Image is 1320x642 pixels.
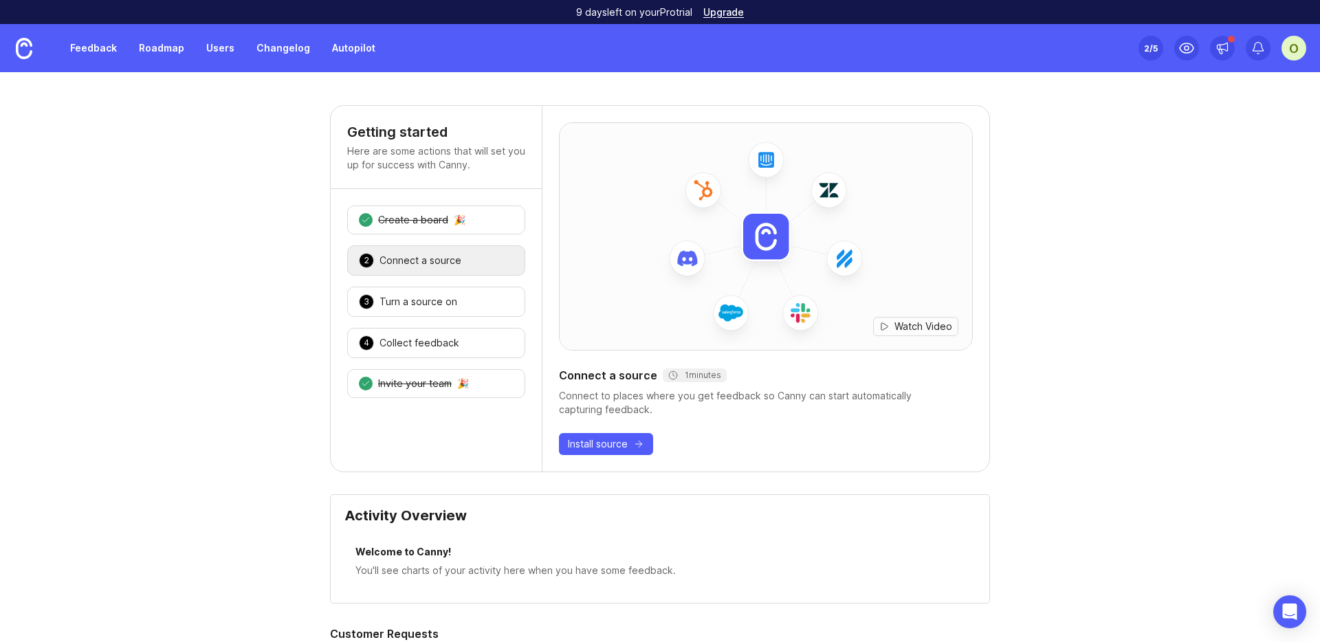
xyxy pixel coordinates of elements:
[378,377,452,390] div: Invite your team
[359,335,374,351] div: 4
[347,122,525,142] h4: Getting started
[559,367,973,384] div: Connect a source
[347,144,525,172] p: Here are some actions that will set you up for success with Canny.
[559,389,973,417] div: Connect to places where you get feedback so Canny can start automatically capturing feedback.
[559,433,653,455] button: Install source
[1138,36,1163,60] button: 2/5
[379,254,461,267] div: Connect a source
[379,295,457,309] div: Turn a source on
[16,38,32,59] img: Canny Home
[344,509,976,533] div: Activity Overview
[1144,38,1158,58] div: 2 /5
[560,113,972,360] img: installed-source-hero-8cc2ac6e746a3ed68ab1d0118ebd9805.png
[568,437,628,451] span: Install source
[131,36,192,60] a: Roadmap
[873,317,958,336] button: Watch Video
[355,544,965,563] div: Welcome to Canny!
[359,294,374,309] div: 3
[379,336,459,350] div: Collect feedback
[324,36,384,60] a: Autopilot
[457,379,469,388] div: 🎉
[330,626,990,642] h2: Customer Requests
[894,320,952,333] span: Watch Video
[359,253,374,268] div: 2
[703,8,744,17] a: Upgrade
[668,370,721,381] div: 1 minutes
[1273,595,1306,628] div: Open Intercom Messenger
[62,36,125,60] a: Feedback
[1281,36,1306,60] button: O
[248,36,318,60] a: Changelog
[576,5,692,19] p: 9 days left on your Pro trial
[454,215,465,225] div: 🎉
[355,563,965,578] div: You'll see charts of your activity here when you have some feedback.
[198,36,243,60] a: Users
[378,213,448,227] div: Create a board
